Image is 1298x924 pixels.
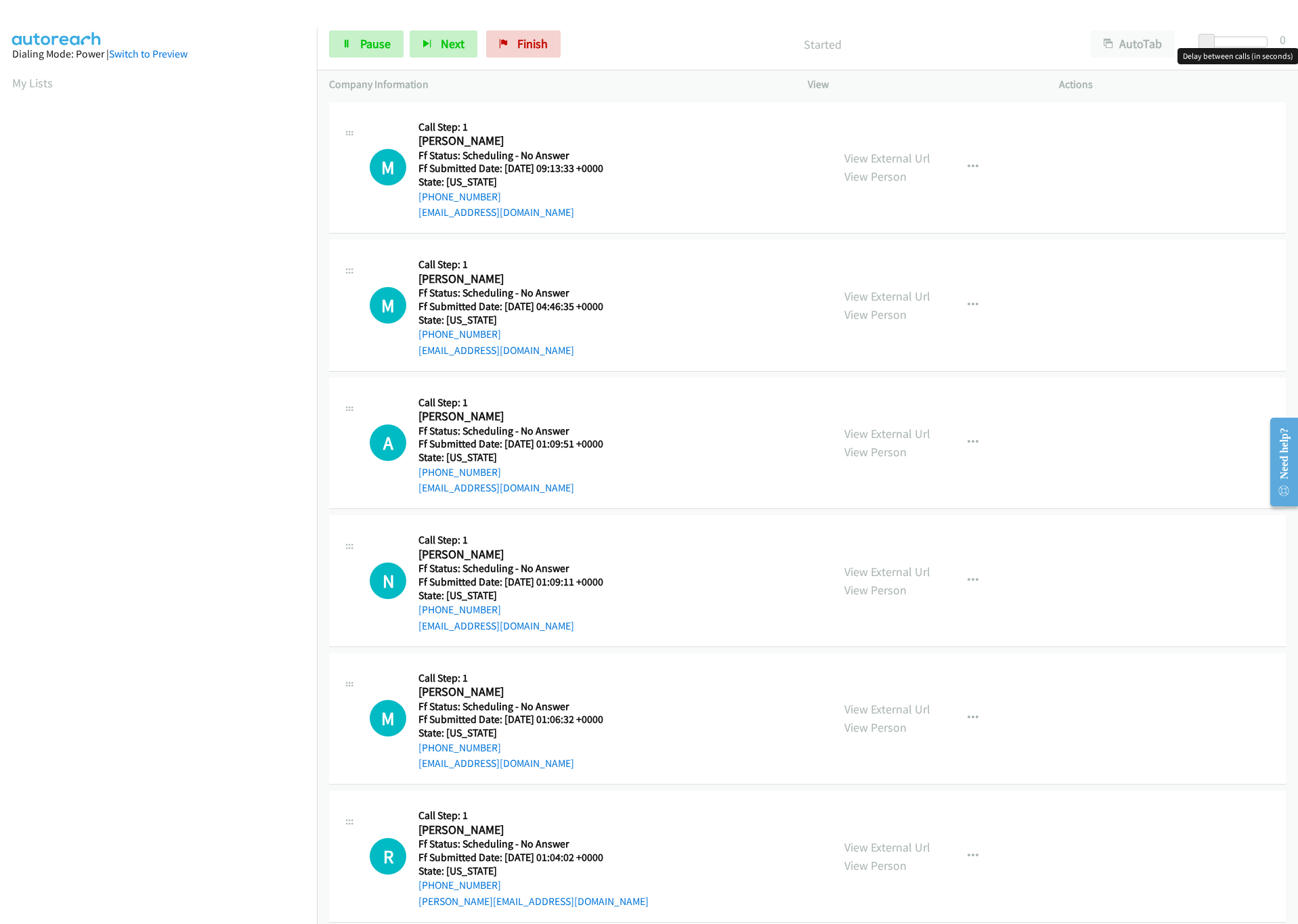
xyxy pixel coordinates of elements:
span: Next [441,36,464,51]
a: View External Url [844,839,930,855]
div: Dialing Mode: Power | [12,46,305,62]
h5: Ff Submitted Date: [DATE] 01:09:11 +0000 [418,575,620,589]
a: View External Url [844,564,930,579]
h5: State: [US_STATE] [418,589,620,602]
h5: Ff Status: Scheduling - No Answer [418,700,620,713]
h2: [PERSON_NAME] [418,684,620,700]
a: [EMAIL_ADDRESS][DOMAIN_NAME] [418,344,574,357]
span: Finish [517,36,548,51]
a: [PHONE_NUMBER] [418,328,501,340]
h1: M [370,149,406,185]
h5: Ff Status: Scheduling - No Answer [418,424,620,438]
p: View [808,76,1035,93]
a: Switch to Preview [109,47,188,60]
a: View External Url [844,426,930,441]
h5: State: [US_STATE] [418,313,620,327]
a: Finish [486,30,561,58]
p: Started [579,35,1066,53]
a: View External Url [844,701,930,717]
a: View External Url [844,150,930,166]
h5: Call Step: 1 [418,809,649,822]
a: [EMAIL_ADDRESS][DOMAIN_NAME] [418,206,574,219]
h1: A [370,424,406,461]
h2: [PERSON_NAME] [418,271,620,287]
h5: Call Step: 1 [418,120,620,134]
a: [PHONE_NUMBER] [418,603,501,616]
h5: Ff Status: Scheduling - No Answer [418,562,620,575]
h1: M [370,700,406,736]
h2: [PERSON_NAME] [418,133,620,149]
div: The call is yet to be attempted [370,424,406,461]
div: The call is yet to be attempted [370,563,406,599]
a: View External Url [844,288,930,304]
a: View Person [844,307,907,322]
a: [PHONE_NUMBER] [418,466,501,479]
iframe: Resource Center [1259,408,1298,516]
h5: State: [US_STATE] [418,726,620,740]
a: [PHONE_NUMBER] [418,741,501,754]
h5: Ff Status: Scheduling - No Answer [418,149,620,162]
h1: R [370,838,406,875]
a: [EMAIL_ADDRESS][DOMAIN_NAME] [418,481,574,494]
a: [PHONE_NUMBER] [418,190,501,203]
h5: Call Step: 1 [418,396,620,410]
a: View Person [844,858,907,873]
p: Company Information [329,76,783,93]
button: Next [410,30,477,58]
h5: Call Step: 1 [418,258,620,271]
div: The call is yet to be attempted [370,149,406,185]
a: View Person [844,169,907,184]
p: Actions [1059,76,1286,93]
h5: State: [US_STATE] [418,864,649,878]
a: View Person [844,582,907,598]
h5: Ff Status: Scheduling - No Answer [418,286,620,300]
h5: Call Step: 1 [418,672,620,685]
span: Pause [360,36,391,51]
div: 0 [1280,30,1286,49]
iframe: Dialpad [12,104,317,747]
a: [EMAIL_ADDRESS][DOMAIN_NAME] [418,619,574,632]
h5: State: [US_STATE] [418,451,620,464]
h2: [PERSON_NAME] [418,822,620,838]
div: The call is yet to be attempted [370,700,406,736]
h5: Ff Submitted Date: [DATE] 01:09:51 +0000 [418,437,620,451]
a: [EMAIL_ADDRESS][DOMAIN_NAME] [418,757,574,770]
a: [PHONE_NUMBER] [418,879,501,892]
h2: [PERSON_NAME] [418,409,620,424]
h5: Call Step: 1 [418,533,620,547]
div: The call is yet to be attempted [370,838,406,875]
h5: Ff Status: Scheduling - No Answer [418,837,649,851]
a: View Person [844,720,907,735]
h5: Ff Submitted Date: [DATE] 01:04:02 +0000 [418,851,649,864]
a: My Lists [12,75,53,91]
h2: [PERSON_NAME] [418,547,620,563]
h5: Ff Submitted Date: [DATE] 09:13:33 +0000 [418,162,620,175]
h1: N [370,563,406,599]
button: AutoTab [1091,30,1175,58]
a: View Person [844,444,907,460]
a: Pause [329,30,404,58]
h1: M [370,287,406,324]
h5: Ff Submitted Date: [DATE] 04:46:35 +0000 [418,300,620,313]
h5: State: [US_STATE] [418,175,620,189]
h5: Ff Submitted Date: [DATE] 01:06:32 +0000 [418,713,620,726]
div: The call is yet to be attempted [370,287,406,324]
a: [PERSON_NAME][EMAIL_ADDRESS][DOMAIN_NAME] [418,895,649,908]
